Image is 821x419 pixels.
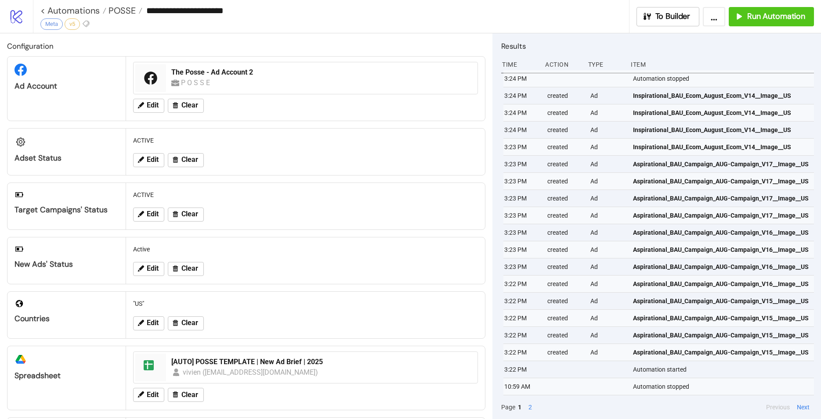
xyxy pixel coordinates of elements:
div: 3:23 PM [503,224,540,241]
button: Edit [133,208,164,222]
span: Edit [147,101,159,109]
button: Edit [133,388,164,402]
div: Time [501,56,538,73]
span: Page [501,402,515,412]
div: 3:22 PM [503,276,540,292]
div: created [546,224,583,241]
h2: Configuration [7,40,485,52]
div: Ad [590,207,626,224]
span: Aspirational_BAU_Campaign_AUG-Campaign_V17__Image__US [633,193,809,203]
div: 10:59 AM [503,378,540,395]
div: 3:24 PM [503,104,540,121]
div: Ad [590,156,626,172]
div: 3:22 PM [503,344,540,361]
div: ACTIVE [130,186,481,203]
span: Aspirational_BAU_Campaign_AUG-Campaign_V17__Image__US [633,211,809,220]
button: Clear [168,208,204,222]
div: created [546,190,583,207]
div: 3:24 PM [503,87,540,104]
span: Aspirational_BAU_Campaign_AUG-Campaign_V15__Image__US [633,296,809,306]
div: Ad [590,293,626,309]
span: Clear [181,319,198,327]
span: Edit [147,319,159,327]
div: Automation stopped [632,378,816,395]
div: 3:22 PM [503,361,540,378]
a: Aspirational_BAU_Campaign_AUG-Campaign_V16__Image__US [633,258,810,275]
span: Inspirational_BAU_Ecom_August_Ecom_V14__Image__US [633,108,791,118]
button: Clear [168,388,204,402]
div: created [546,241,583,258]
div: Item [630,56,814,73]
div: Adset Status [14,153,119,163]
span: Clear [181,265,198,272]
span: Edit [147,210,159,218]
div: Ad [590,258,626,275]
span: Inspirational_BAU_Ecom_August_Ecom_V14__Image__US [633,91,791,100]
div: 3:23 PM [503,139,540,155]
div: Automation stopped [632,70,816,87]
button: Edit [133,99,164,113]
a: Inspirational_BAU_Ecom_August_Ecom_V14__Image__US [633,87,810,104]
span: Inspirational_BAU_Ecom_August_Ecom_V14__Image__US [633,142,791,152]
div: 3:22 PM [503,293,540,309]
div: created [546,258,583,275]
button: Clear [168,99,204,113]
div: Ad [590,139,626,155]
button: Next [794,402,812,412]
button: Clear [168,153,204,167]
div: Ad [590,276,626,292]
a: Aspirational_BAU_Campaign_AUG-Campaign_V15__Image__US [633,327,810,344]
div: 3:23 PM [503,258,540,275]
span: Aspirational_BAU_Campaign_AUG-Campaign_V16__Image__US [633,228,809,237]
div: Spreadsheet [14,371,119,381]
div: Ad [590,224,626,241]
a: Aspirational_BAU_Campaign_AUG-Campaign_V15__Image__US [633,310,810,326]
div: Ad [590,87,626,104]
div: created [546,173,583,190]
a: Inspirational_BAU_Ecom_August_Ecom_V14__Image__US [633,139,810,155]
a: Aspirational_BAU_Campaign_AUG-Campaign_V17__Image__US [633,156,810,172]
div: Target Campaigns' Status [14,205,119,215]
div: 3:23 PM [503,173,540,190]
button: Edit [133,316,164,330]
span: POSSE [106,5,136,16]
a: Inspirational_BAU_Ecom_August_Ecom_V14__Image__US [633,122,810,138]
a: Aspirational_BAU_Campaign_AUG-Campaign_V15__Image__US [633,293,810,309]
button: Edit [133,153,164,167]
span: Aspirational_BAU_Campaign_AUG-Campaign_V15__Image__US [633,313,809,323]
div: created [546,327,583,344]
div: created [546,344,583,361]
div: "US" [130,295,481,312]
div: 3:22 PM [503,310,540,326]
a: Aspirational_BAU_Campaign_AUG-Campaign_V15__Image__US [633,344,810,361]
div: Type [587,56,624,73]
div: ACTIVE [130,132,481,149]
a: Aspirational_BAU_Campaign_AUG-Campaign_V17__Image__US [633,207,810,224]
div: v5 [65,18,80,30]
div: The Posse - Ad Account 2 [171,68,472,77]
div: created [546,276,583,292]
span: To Builder [655,11,691,21]
div: Ad [590,241,626,258]
span: Clear [181,391,198,399]
div: Automation started [632,361,816,378]
a: Aspirational_BAU_Campaign_AUG-Campaign_V16__Image__US [633,224,810,241]
div: P O S S E [181,77,213,88]
button: Previous [763,402,792,412]
span: Edit [147,156,159,164]
button: 1 [515,402,524,412]
div: Ad [590,190,626,207]
span: Clear [181,156,198,164]
a: Aspirational_BAU_Campaign_AUG-Campaign_V16__Image__US [633,241,810,258]
div: 3:23 PM [503,241,540,258]
div: created [546,104,583,121]
span: Aspirational_BAU_Campaign_AUG-Campaign_V16__Image__US [633,279,809,289]
span: Aspirational_BAU_Campaign_AUG-Campaign_V17__Image__US [633,176,809,186]
div: created [546,122,583,138]
div: Meta [40,18,63,30]
button: Edit [133,262,164,276]
div: 3:23 PM [503,156,540,172]
button: Run Automation [729,7,814,26]
button: Clear [168,262,204,276]
span: Aspirational_BAU_Campaign_AUG-Campaign_V15__Image__US [633,347,809,357]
